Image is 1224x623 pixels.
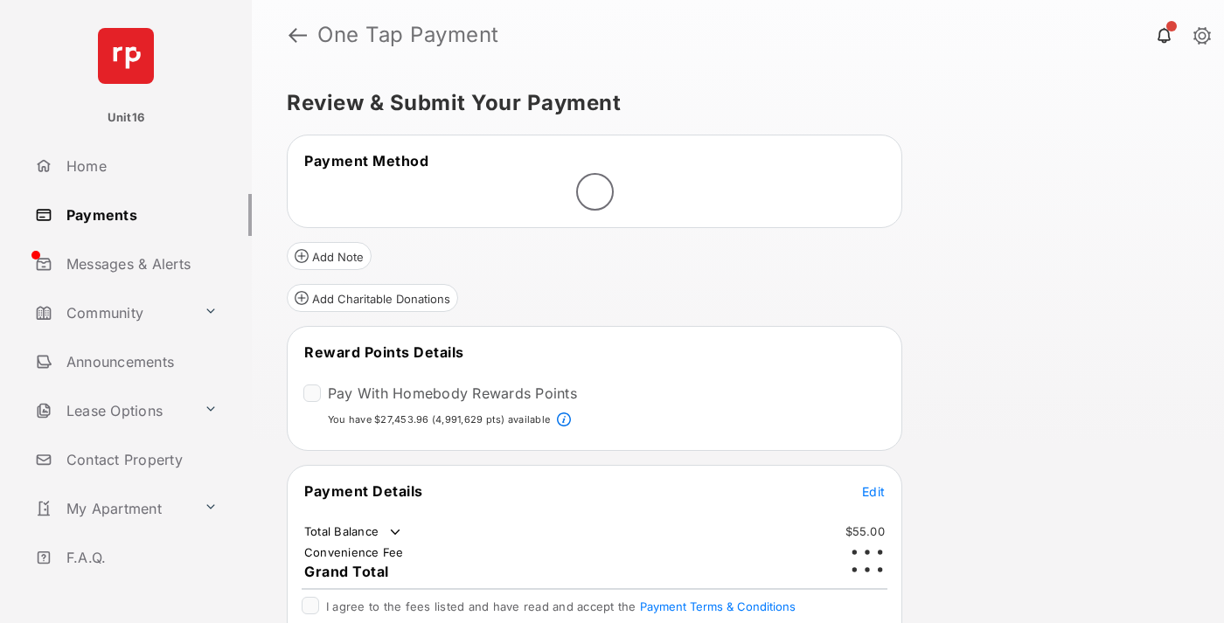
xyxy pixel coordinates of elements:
h5: Review & Submit Your Payment [287,93,1175,114]
button: Add Note [287,242,372,270]
td: Total Balance [303,523,404,541]
button: Add Charitable Donations [287,284,458,312]
span: Reward Points Details [304,343,464,361]
a: Lease Options [28,390,197,432]
a: F.A.Q. [28,536,252,578]
a: My Apartment [28,488,197,530]
span: Edit [862,484,885,499]
span: Payment Method [304,152,428,170]
img: svg+xml;base64,PHN2ZyB4bWxucz0iaHR0cDovL3d3dy53My5vcmcvMjAwMC9zdmciIHdpZHRoPSI2NCIgaGVpZ2h0PSI2NC... [98,28,154,84]
a: Home [28,145,252,187]
td: Convenience Fee [303,544,405,560]
p: You have $27,453.96 (4,991,629 pts) available [328,412,550,427]
a: Announcements [28,341,252,383]
a: Payments [28,194,252,236]
button: I agree to the fees listed and have read and accept the [640,599,796,613]
span: I agree to the fees listed and have read and accept the [326,599,796,613]
p: Unit16 [108,109,145,127]
span: Payment Details [304,482,423,500]
strong: One Tap Payment [317,24,499,45]
a: Messages & Alerts [28,243,252,285]
a: Contact Property [28,439,252,481]
span: Grand Total [304,563,389,580]
td: $55.00 [845,523,887,539]
button: Edit [862,482,885,500]
a: Community [28,292,197,334]
label: Pay With Homebody Rewards Points [328,384,577,402]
